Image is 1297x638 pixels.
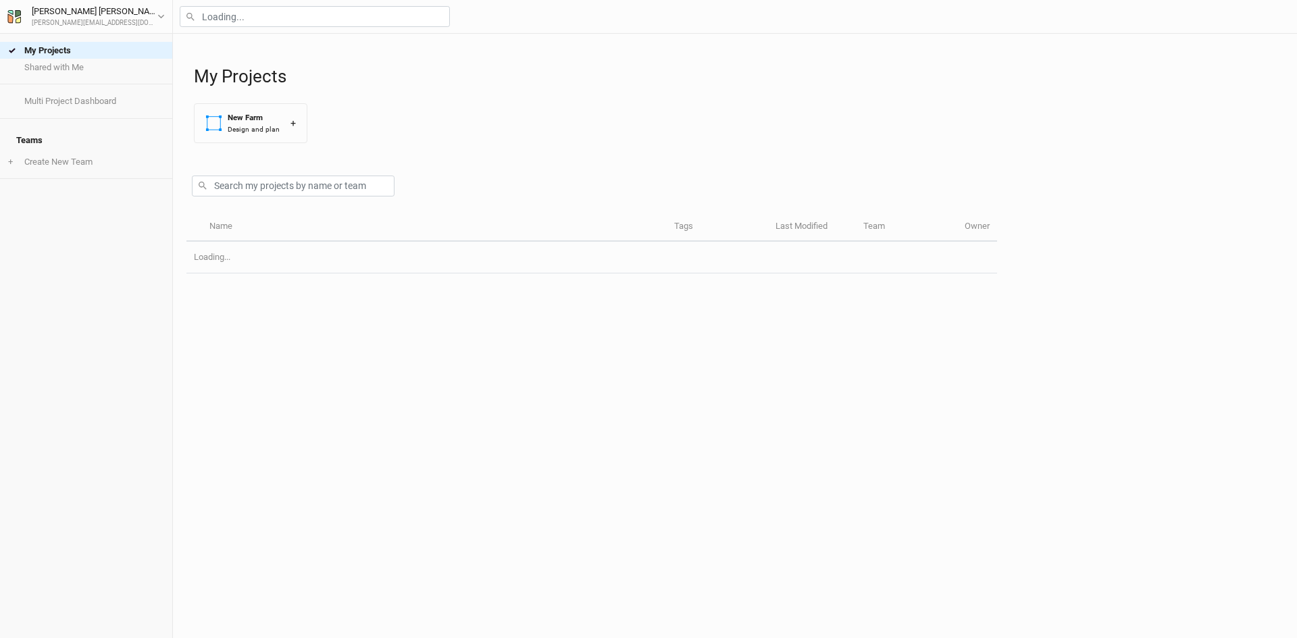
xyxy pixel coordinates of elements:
[290,116,296,130] div: +
[768,213,856,242] th: Last Modified
[32,18,157,28] div: [PERSON_NAME][EMAIL_ADDRESS][DOMAIN_NAME]
[194,66,1283,87] h1: My Projects
[32,5,157,18] div: [PERSON_NAME] [PERSON_NAME]
[8,157,13,167] span: +
[192,176,395,196] input: Search my projects by name or team
[8,127,164,154] h4: Teams
[180,6,450,27] input: Loading...
[957,213,997,242] th: Owner
[228,112,280,124] div: New Farm
[667,213,768,242] th: Tags
[201,213,666,242] th: Name
[228,124,280,134] div: Design and plan
[856,213,957,242] th: Team
[7,4,166,28] button: [PERSON_NAME] [PERSON_NAME][PERSON_NAME][EMAIL_ADDRESS][DOMAIN_NAME]
[194,103,307,143] button: New FarmDesign and plan+
[186,242,997,273] td: Loading...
